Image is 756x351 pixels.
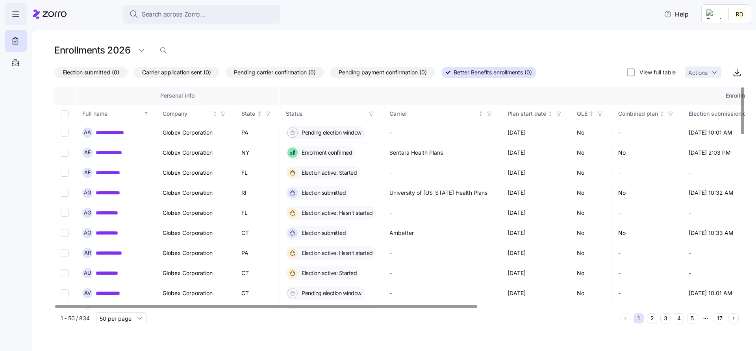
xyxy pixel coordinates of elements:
[299,209,373,217] span: Election active: Hasn't started
[501,143,571,163] td: [DATE]
[84,270,91,275] span: A U
[389,209,392,217] span: -
[501,283,571,303] td: [DATE]
[389,289,392,297] span: -
[620,313,630,323] button: Previous page
[660,313,671,323] button: 3
[612,105,682,123] th: Combined planNot sorted
[235,163,280,183] td: FL
[235,223,280,243] td: CT
[389,109,477,118] div: Carrier
[84,170,91,175] span: A F
[647,313,657,323] button: 2
[612,163,682,183] td: -
[156,243,235,263] td: Globex Corporation
[389,169,392,177] span: -
[156,183,235,203] td: Globex Corporation
[689,109,755,118] div: Election submission date
[142,9,206,19] span: Search across Zorro...
[571,143,612,163] td: No
[612,123,682,143] td: -
[286,109,365,118] div: Status
[454,67,532,78] span: Better Benefits enrollments (0)
[156,163,235,183] td: Globex Corporation
[299,289,361,297] span: Pending election window
[501,303,571,323] td: [DATE]
[123,5,280,24] button: Search across Zorro...
[61,169,69,177] input: Select record 3
[577,109,587,118] div: QLE
[389,229,414,237] span: Ambetter
[501,183,571,203] td: [DATE]
[674,313,684,323] button: 4
[299,269,357,277] span: Election active: Started
[618,109,658,118] div: Combined plan
[61,149,69,157] input: Select record 2
[84,130,91,135] span: A A
[501,123,571,143] td: [DATE]
[235,123,280,143] td: PA
[501,263,571,283] td: [DATE]
[612,303,682,323] td: -
[688,70,708,76] span: Actions
[589,111,594,116] div: Not sorted
[658,6,695,22] button: Help
[659,111,665,116] div: Not sorted
[61,269,69,277] input: Select record 8
[54,44,130,56] h1: Enrollments 2026
[61,229,69,237] input: Select record 6
[156,143,235,163] td: Globex Corporation
[257,111,262,116] div: Not sorted
[61,189,69,197] input: Select record 4
[235,143,280,163] td: NY
[571,123,612,143] td: No
[501,163,571,183] td: [DATE]
[635,68,676,76] label: View full table
[339,67,427,78] span: Pending payment confirmation (0)
[389,249,392,257] span: -
[571,243,612,263] td: No
[389,269,392,277] span: -
[389,129,392,137] span: -
[156,105,235,123] th: CompanyNot sorted
[501,243,571,263] td: [DATE]
[508,109,546,118] div: Plan start date
[571,283,612,303] td: No
[478,111,484,116] div: Not sorted
[383,105,501,123] th: CarrierNot sorted
[156,263,235,283] td: Globex Corporation
[235,303,280,323] td: MA
[156,223,235,243] td: Globex Corporation
[61,249,69,257] input: Select record 7
[84,210,91,215] span: A G
[571,183,612,203] td: No
[612,183,682,203] td: No
[571,105,612,123] th: QLENot sorted
[571,303,612,323] td: No
[84,150,91,155] span: A E
[728,313,739,323] button: Next page
[143,111,149,116] div: Sorted ascending
[501,223,571,243] td: [DATE]
[163,109,211,118] div: Company
[571,223,612,243] td: No
[76,105,156,123] th: Full nameSorted ascending
[664,9,689,19] span: Help
[612,283,682,303] td: -
[61,314,90,322] span: 1 - 50 / 834
[235,203,280,223] td: FL
[687,313,697,323] button: 5
[235,243,280,263] td: PA
[212,111,218,116] div: Not sorted
[63,67,119,78] span: Election submitted (0)
[156,283,235,303] td: Globex Corporation
[235,183,280,203] td: RI
[84,250,91,255] span: A R
[84,290,91,296] span: A V
[612,203,682,223] td: -
[241,109,255,118] div: State
[299,169,357,177] span: Election active: Started
[61,129,69,137] input: Select record 1
[634,313,644,323] button: 1
[501,105,571,123] th: Plan start dateNot sorted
